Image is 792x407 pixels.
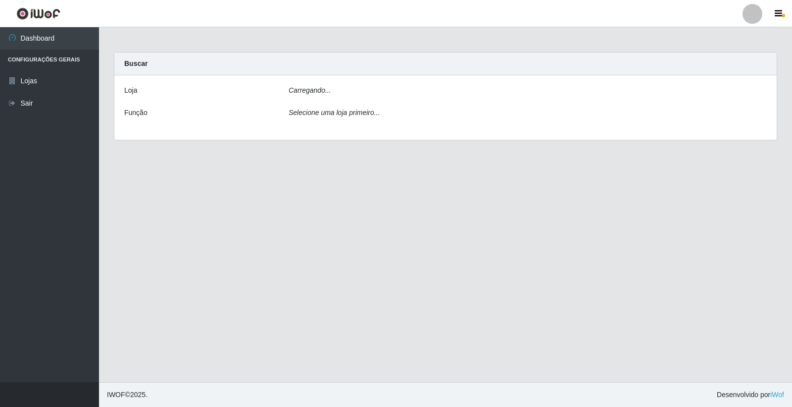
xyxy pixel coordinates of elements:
[107,390,148,400] span: © 2025 .
[107,391,125,399] span: IWOF
[16,7,60,20] img: CoreUI Logo
[289,86,331,94] i: Carregando...
[770,391,784,399] a: iWof
[124,59,148,67] strong: Buscar
[289,109,380,116] i: Selecione uma loja primeiro...
[124,108,148,118] label: Função
[717,390,784,400] span: Desenvolvido por
[124,85,137,96] label: Loja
